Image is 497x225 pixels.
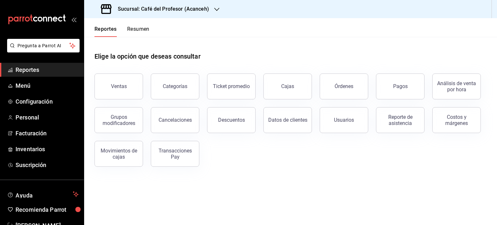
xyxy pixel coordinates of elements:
[111,83,127,89] div: Ventas
[17,42,70,49] span: Pregunta a Parrot AI
[393,83,408,89] div: Pagos
[163,83,187,89] div: Categorías
[16,190,70,198] span: Ayuda
[71,17,76,22] button: open_drawer_menu
[320,107,368,133] button: Usuarios
[151,73,199,99] button: Categorías
[320,73,368,99] button: Órdenes
[16,145,79,153] span: Inventarios
[16,161,79,169] span: Suscripción
[16,97,79,106] span: Configuración
[99,114,139,126] div: Grupos modificadores
[376,73,425,99] button: Pagos
[432,107,481,133] button: Costos y márgenes
[213,83,250,89] div: Ticket promedio
[94,51,201,61] h1: Elige la opción que deseas consultar
[436,80,477,93] div: Análisis de venta por hora
[94,107,143,133] button: Grupos modificadores
[207,107,256,133] button: Descuentos
[151,141,199,167] button: Transacciones Pay
[432,73,481,99] button: Análisis de venta por hora
[127,26,149,37] button: Resumen
[335,83,353,89] div: Órdenes
[16,129,79,138] span: Facturación
[334,117,354,123] div: Usuarios
[207,73,256,99] button: Ticket promedio
[268,117,307,123] div: Datos de clientes
[16,65,79,74] span: Reportes
[94,141,143,167] button: Movimientos de cajas
[99,148,139,160] div: Movimientos de cajas
[5,47,80,54] a: Pregunta a Parrot AI
[7,39,80,52] button: Pregunta a Parrot AI
[380,114,420,126] div: Reporte de asistencia
[159,117,192,123] div: Cancelaciones
[376,107,425,133] button: Reporte de asistencia
[263,73,312,99] button: Cajas
[94,26,149,37] div: navigation tabs
[16,81,79,90] span: Menú
[218,117,245,123] div: Descuentos
[94,26,117,37] button: Reportes
[155,148,195,160] div: Transacciones Pay
[16,205,79,214] span: Recomienda Parrot
[263,107,312,133] button: Datos de clientes
[113,5,209,13] h3: Sucursal: Café del Profesor (Acanceh)
[436,114,477,126] div: Costos y márgenes
[16,113,79,122] span: Personal
[151,107,199,133] button: Cancelaciones
[94,73,143,99] button: Ventas
[281,83,294,89] div: Cajas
